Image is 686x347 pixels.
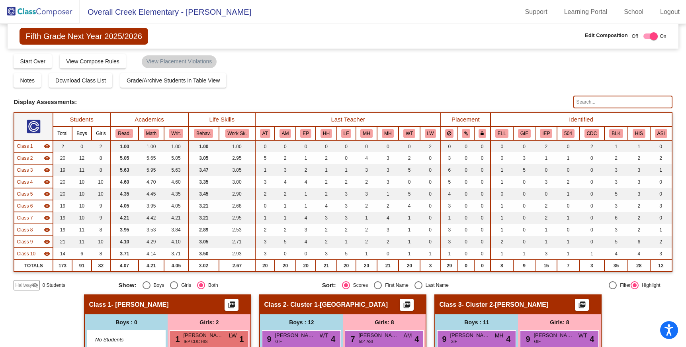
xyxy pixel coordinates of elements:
[632,33,638,40] span: Off
[17,155,33,162] span: Class 2
[66,58,119,65] span: View Compose Rules
[491,176,513,188] td: 1
[120,73,227,88] button: Grade/Archive Students in Table View
[92,200,110,212] td: 9
[654,6,686,18] a: Logout
[72,212,92,224] td: 10
[219,140,256,152] td: 1.00
[604,164,628,176] td: 3
[92,164,110,176] td: 8
[604,188,628,200] td: 5
[337,212,356,224] td: 3
[110,188,139,200] td: 4.35
[14,224,53,236] td: Hidden teacher - Baumgart
[535,127,557,140] th: Individualized Education Plan
[53,127,72,140] th: Total
[540,129,552,138] button: IEP
[275,176,296,188] td: 4
[604,140,628,152] td: 1
[188,188,219,200] td: 3.45
[650,140,672,152] td: 0
[142,55,217,68] mat-chip: View Placement Violations
[579,212,604,224] td: 0
[535,152,557,164] td: 1
[255,113,441,127] th: Last Teacher
[139,200,164,212] td: 3.95
[341,129,352,138] button: LF
[458,164,475,176] td: 0
[579,200,604,212] td: 0
[92,140,110,152] td: 2
[337,152,356,164] td: 0
[513,176,536,188] td: 0
[337,188,356,200] td: 3
[188,212,219,224] td: 3.21
[188,113,255,127] th: Life Skills
[420,176,441,188] td: 0
[356,127,377,140] th: Maron Hogan
[441,152,458,164] td: 3
[20,77,35,84] span: Notes
[377,127,399,140] th: Melissa Horn
[491,113,672,127] th: Identified
[44,167,50,173] mat-icon: visibility
[316,127,336,140] th: Hannah Hill
[164,152,188,164] td: 5.05
[557,127,579,140] th: 504 Plan
[535,200,557,212] td: 2
[402,301,412,312] mat-icon: picture_as_pdf
[579,140,604,152] td: 2
[474,152,490,164] td: 0
[255,164,274,176] td: 1
[558,6,614,18] a: Learning Portal
[377,140,399,152] td: 0
[420,200,441,212] td: 0
[255,176,274,188] td: 3
[44,215,50,221] mat-icon: visibility
[296,164,316,176] td: 2
[275,140,296,152] td: 0
[255,127,274,140] th: Allie Thornton
[188,200,219,212] td: 3.21
[579,127,604,140] th: CDC-Inclusion
[628,140,650,152] td: 1
[296,127,316,140] th: Emily Plese
[227,301,236,312] mat-icon: picture_as_pdf
[650,212,672,224] td: 0
[53,113,110,127] th: Students
[219,200,256,212] td: 2.68
[604,200,628,212] td: 3
[356,176,377,188] td: 2
[92,188,110,200] td: 10
[60,54,126,69] button: View Compose Rules
[557,152,579,164] td: 1
[650,127,672,140] th: Asian/Native American
[321,129,332,138] button: HH
[337,176,356,188] td: 2
[127,77,220,84] span: Grade/Archive Students in Table View
[296,212,316,224] td: 4
[219,176,256,188] td: 3.00
[72,164,92,176] td: 11
[618,6,650,18] a: School
[110,200,139,212] td: 4.05
[219,212,256,224] td: 2.95
[356,152,377,164] td: 4
[420,212,441,224] td: 0
[316,140,336,152] td: 0
[14,152,53,164] td: Hidden teacher - Cluster 1-Cosby
[110,140,139,152] td: 1.00
[225,129,249,138] button: Work Sk.
[650,200,672,212] td: 3
[164,176,188,188] td: 4.60
[17,202,33,210] span: Class 6
[275,212,296,224] td: 1
[458,176,475,188] td: 0
[420,127,441,140] th: Lora Wright
[474,200,490,212] td: 0
[169,129,183,138] button: Writ.
[474,164,490,176] td: 0
[14,176,53,188] td: Hidden teacher - Penrose
[535,212,557,224] td: 2
[255,188,274,200] td: 2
